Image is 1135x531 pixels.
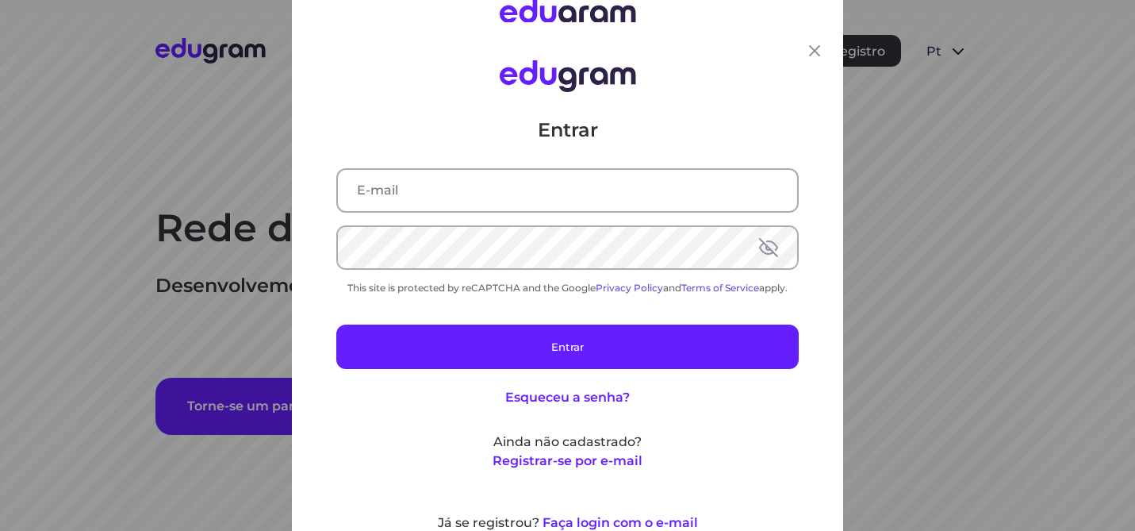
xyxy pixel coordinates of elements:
button: Esqueceu a senha? [505,388,630,407]
a: Privacy Policy [596,282,663,294]
a: Terms of Service [681,282,759,294]
button: Entrar [336,325,799,369]
button: Registrar-se por e-mail [493,452,642,471]
input: E-mail [338,170,797,211]
div: This site is protected by reCAPTCHA and the Google and apply. [336,282,799,294]
p: Entrar [336,117,799,143]
img: Edugram Logo [500,60,636,92]
p: Ainda não cadastrado? [336,433,799,452]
